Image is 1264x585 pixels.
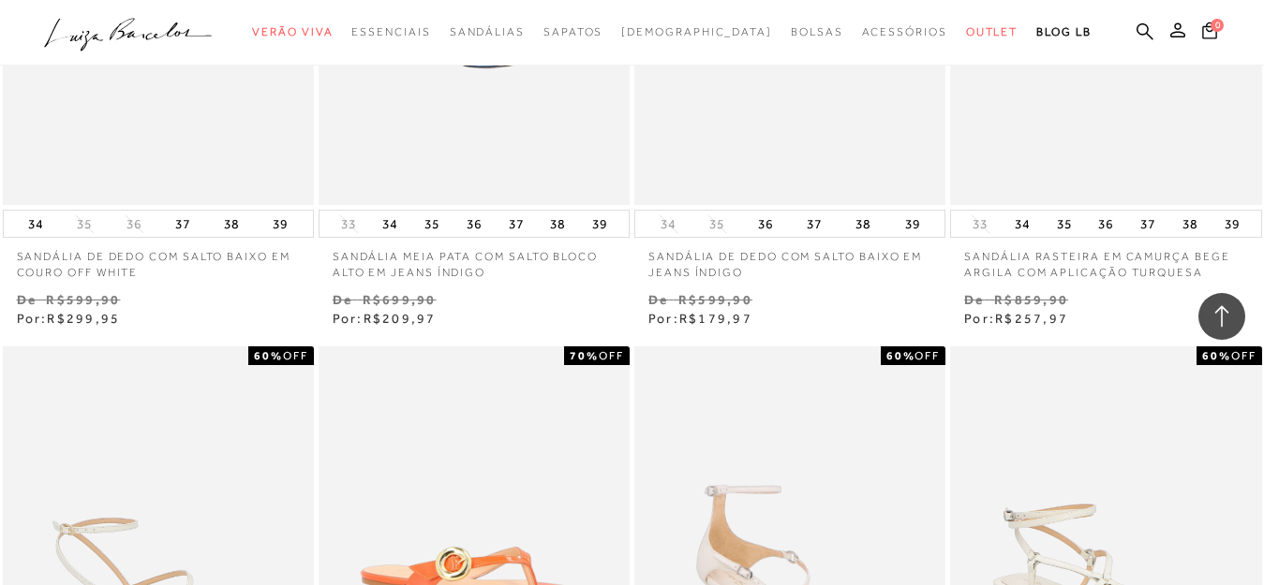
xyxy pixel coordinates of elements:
[621,15,772,50] a: noSubCategoriesText
[319,238,630,281] a: SANDÁLIA MEIA PATA COM SALTO BLOCO ALTO EM JEANS ÍNDIGO
[1009,211,1035,237] button: 34
[599,349,624,362] span: OFF
[46,292,120,307] small: R$599,90
[3,238,314,281] a: SANDÁLIA DE DEDO COM SALTO BAIXO EM COURO OFF WHITE
[17,292,37,307] small: De
[1177,211,1203,237] button: 38
[1211,19,1224,32] span: 0
[915,349,940,362] span: OFF
[351,25,430,38] span: Essenciais
[333,292,352,307] small: De
[218,211,245,237] button: 38
[862,15,947,50] a: categoryNavScreenReaderText
[801,211,827,237] button: 37
[364,311,437,326] span: R$209,97
[252,25,333,38] span: Verão Viva
[544,211,571,237] button: 38
[966,25,1019,38] span: Outlet
[283,349,308,362] span: OFF
[1036,15,1091,50] a: BLOG LB
[543,25,602,38] span: Sapatos
[995,311,1068,326] span: R$257,97
[1093,211,1119,237] button: 36
[1036,25,1091,38] span: BLOG LB
[377,211,403,237] button: 34
[22,211,49,237] button: 34
[267,211,293,237] button: 39
[170,211,196,237] button: 37
[791,25,843,38] span: Bolsas
[966,15,1019,50] a: categoryNavScreenReaderText
[1219,211,1245,237] button: 39
[1231,349,1257,362] span: OFF
[461,211,487,237] button: 36
[419,211,445,237] button: 35
[648,311,752,326] span: Por:
[17,311,121,326] span: Por:
[47,311,120,326] span: R$299,95
[967,215,993,233] button: 33
[363,292,437,307] small: R$699,90
[704,215,730,233] button: 35
[1197,21,1223,46] button: 0
[71,215,97,233] button: 35
[752,211,779,237] button: 36
[1202,349,1231,362] strong: 60%
[351,15,430,50] a: categoryNavScreenReaderText
[634,238,945,281] a: SANDÁLIA DE DEDO COM SALTO BAIXO EM JEANS ÍNDIGO
[333,311,437,326] span: Por:
[587,211,613,237] button: 39
[254,349,283,362] strong: 60%
[450,15,525,50] a: categoryNavScreenReaderText
[1135,211,1161,237] button: 37
[886,349,915,362] strong: 60%
[862,25,947,38] span: Acessórios
[900,211,926,237] button: 39
[964,292,984,307] small: De
[679,311,752,326] span: R$179,97
[335,215,362,233] button: 33
[121,215,147,233] button: 36
[543,15,602,50] a: categoryNavScreenReaderText
[655,215,681,233] button: 34
[1051,211,1078,237] button: 35
[252,15,333,50] a: categoryNavScreenReaderText
[621,25,772,38] span: [DEMOGRAPHIC_DATA]
[570,349,599,362] strong: 70%
[850,211,876,237] button: 38
[678,292,752,307] small: R$599,90
[964,311,1068,326] span: Por:
[791,15,843,50] a: categoryNavScreenReaderText
[648,292,668,307] small: De
[503,211,529,237] button: 37
[994,292,1068,307] small: R$859,90
[950,238,1261,281] a: SANDÁLIA RASTEIRA EM CAMURÇA BEGE ARGILA COM APLICAÇÃO TURQUESA
[450,25,525,38] span: Sandálias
